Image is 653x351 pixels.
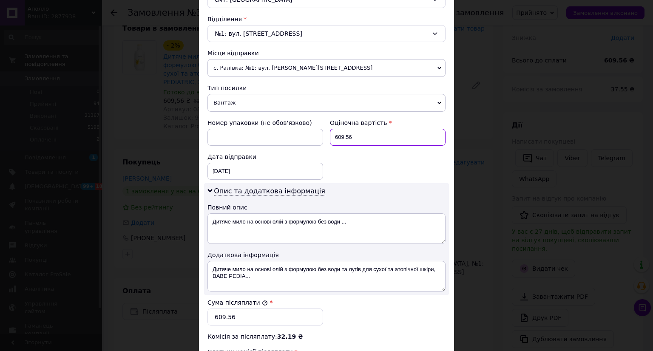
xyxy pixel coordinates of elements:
div: №1: вул. [STREET_ADDRESS] [207,25,446,42]
span: Вантаж [207,94,446,112]
span: Тип посилки [207,85,247,91]
textarea: Дитяче мило на основі олій з формулою без води ... [207,213,446,244]
span: с. Ралівка: №1: вул. [PERSON_NAME][STREET_ADDRESS] [207,59,446,77]
div: Оціночна вартість [330,119,446,127]
div: Відділення [207,15,446,23]
div: Комісія за післяплату: [207,332,446,341]
span: 32.19 ₴ [277,333,303,340]
div: Додаткова інформація [207,251,446,259]
span: Місце відправки [207,50,259,57]
label: Сума післяплати [207,299,268,306]
textarea: Дитяче мило на основі олій з формулою без води та лугів для сухої та атопічної шкіри, BABE PEDIA... [207,261,446,292]
div: Номер упаковки (не обов'язково) [207,119,323,127]
div: Дата відправки [207,153,323,161]
span: Опис та додаткова інформація [214,187,325,195]
div: Повний опис [207,203,446,212]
